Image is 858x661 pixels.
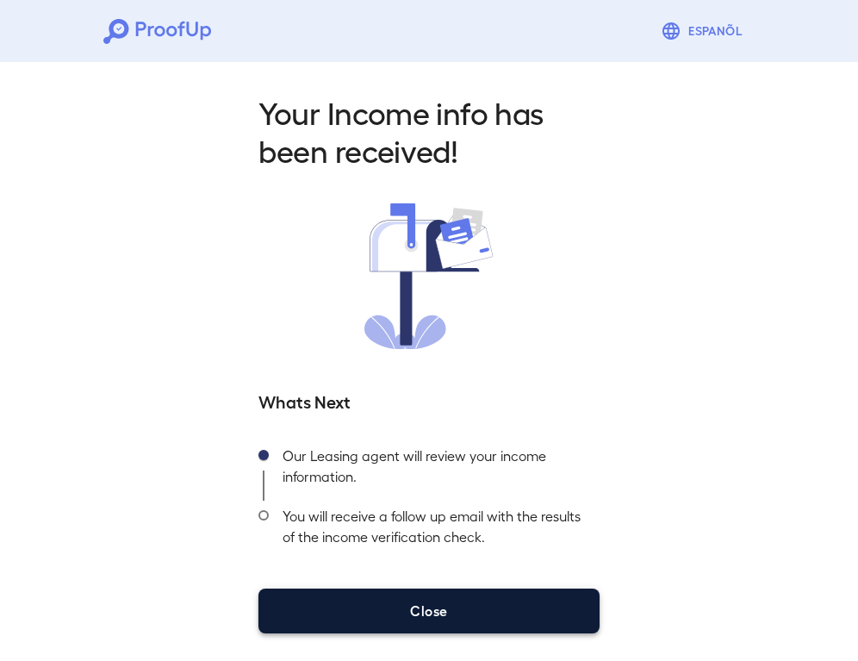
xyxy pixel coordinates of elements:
[258,589,600,633] button: Close
[364,203,494,349] img: received.svg
[258,93,600,169] h2: Your Income info has been received!
[269,440,600,501] div: Our Leasing agent will review your income information.
[269,501,600,561] div: You will receive a follow up email with the results of the income verification check.
[654,14,755,48] button: Espanõl
[258,389,600,413] h5: Whats Next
